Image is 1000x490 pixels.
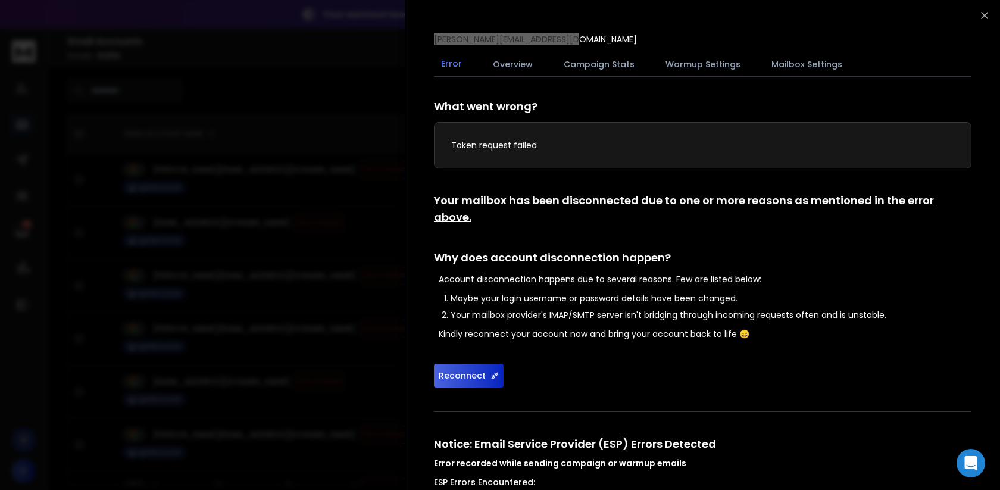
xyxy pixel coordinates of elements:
h1: What went wrong? [434,98,971,115]
button: Campaign Stats [557,51,642,77]
p: Token request failed [451,139,954,151]
button: Overview [486,51,540,77]
h3: ESP Errors Encountered: [434,476,971,488]
h1: Notice: Email Service Provider (ESP) Errors Detected [434,436,971,469]
div: Open Intercom Messenger [957,449,985,477]
p: Account disconnection happens due to several reasons. Few are listed below: [439,273,971,285]
button: Error [434,51,469,78]
h1: Your mailbox has been disconnected due to one or more reasons as mentioned in the error above. [434,192,971,226]
h1: Why does account disconnection happen? [434,249,971,266]
h4: Error recorded while sending campaign or warmup emails [434,457,971,469]
button: Reconnect [434,364,504,388]
button: Mailbox Settings [764,51,849,77]
p: Kindly reconnect your account now and bring your account back to life 😄 [439,328,971,340]
button: Warmup Settings [658,51,748,77]
p: [PERSON_NAME][EMAIL_ADDRESS][DOMAIN_NAME] [434,33,637,45]
li: Maybe your login username or password details have been changed. [451,292,971,304]
li: Your mailbox provider's IMAP/SMTP server isn't bridging through incoming requests often and is un... [451,309,971,321]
